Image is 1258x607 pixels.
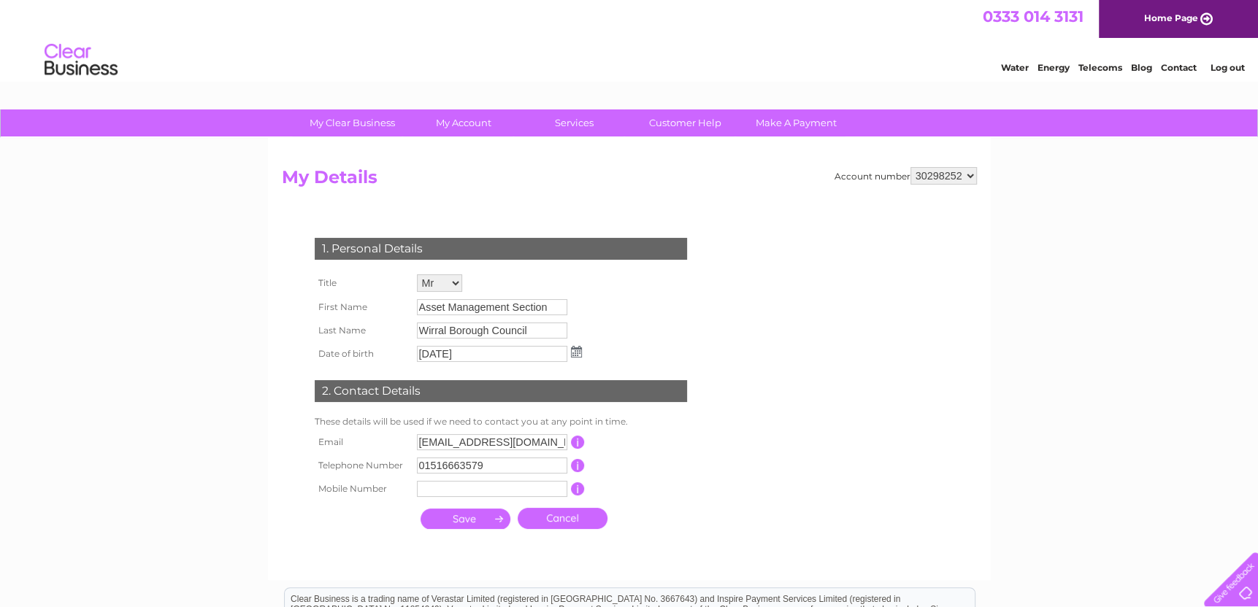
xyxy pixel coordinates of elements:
[571,346,582,357] img: ...
[311,477,413,500] th: Mobile Number
[421,509,510,529] input: Submit
[403,109,523,136] a: My Account
[514,109,634,136] a: Services
[44,38,118,82] img: logo.png
[1210,62,1244,73] a: Log out
[311,413,691,430] td: These details will be used if we need to contact you at any point in time.
[1078,62,1122,73] a: Telecoms
[1038,62,1070,73] a: Energy
[625,109,745,136] a: Customer Help
[311,430,413,454] th: Email
[311,454,413,477] th: Telephone Number
[1161,62,1197,73] a: Contact
[983,7,1084,26] a: 0333 014 3131
[315,380,687,402] div: 2. Contact Details
[311,295,413,319] th: First Name
[311,271,413,295] th: Title
[311,342,413,366] th: Date of birth
[736,109,856,136] a: Make A Payment
[1001,62,1029,73] a: Water
[571,459,585,472] input: Information
[1131,62,1152,73] a: Blog
[518,508,607,529] a: Cancel
[571,436,585,449] input: Information
[285,8,975,71] div: Clear Business is a trading name of Verastar Limited (registered in [GEOGRAPHIC_DATA] No. 3667643...
[315,238,687,260] div: 1. Personal Details
[835,167,977,185] div: Account number
[311,319,413,342] th: Last Name
[571,482,585,495] input: Information
[282,167,977,195] h2: My Details
[292,109,413,136] a: My Clear Business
